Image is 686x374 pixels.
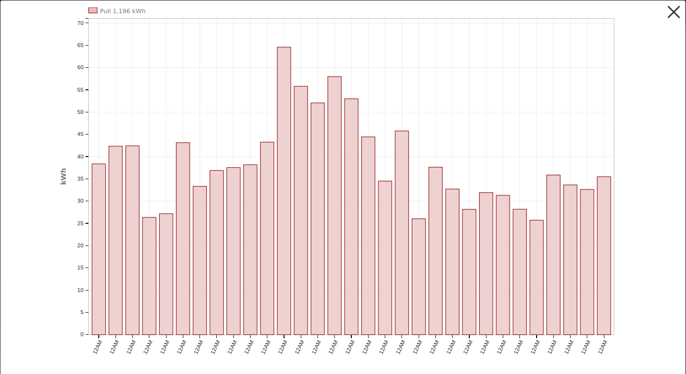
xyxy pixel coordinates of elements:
text: 12AM [378,340,390,355]
text: 12AM [193,340,204,355]
text: 12AM [91,340,103,355]
rect: onclick="" [496,195,510,335]
text: 55 [77,87,84,93]
text: 12AM [429,340,440,355]
text: 35 [77,176,84,182]
rect: onclick="" [362,137,375,335]
text: 12AM [311,340,322,355]
text: 12AM [294,340,306,355]
text: 70 [77,20,84,26]
text: 12AM [125,340,137,355]
rect: onclick="" [143,217,156,335]
rect: onclick="" [530,220,543,335]
rect: onclick="" [193,187,206,335]
text: 20 [77,243,84,249]
text: 10 [77,287,84,293]
text: 12AM [108,340,120,355]
text: 12AM [361,340,373,355]
rect: onclick="" [126,146,139,335]
text: 12AM [445,340,457,355]
text: 0 [80,332,83,338]
rect: onclick="" [277,47,290,335]
text: 12AM [563,340,575,355]
text: kWh [59,168,67,185]
text: 25 [77,220,84,226]
text: 15 [77,265,84,271]
text: Pull 1,196 kWh [100,7,145,15]
rect: onclick="" [598,177,611,335]
rect: onclick="" [581,189,594,335]
rect: onclick="" [244,165,257,335]
rect: onclick="" [412,219,426,335]
rect: onclick="" [328,77,341,335]
text: 12AM [277,340,288,355]
rect: onclick="" [227,168,240,335]
text: 65 [77,42,84,48]
text: 12AM [159,340,171,355]
rect: onclick="" [463,210,476,335]
rect: onclick="" [311,103,324,335]
rect: onclick="" [260,142,274,335]
text: 30 [77,198,84,204]
rect: onclick="" [345,99,358,335]
text: 40 [77,154,84,160]
text: 12AM [209,340,221,355]
rect: onclick="" [92,164,105,335]
text: 12AM [142,340,154,355]
text: 12AM [462,340,474,355]
rect: onclick="" [159,214,172,335]
text: 12AM [395,340,406,355]
rect: onclick="" [446,189,459,335]
text: 12AM [513,340,525,355]
text: 12AM [496,340,508,355]
text: 45 [77,132,84,137]
text: 12AM [412,340,424,355]
text: 12AM [546,340,558,355]
text: 12AM [344,340,356,355]
text: 12AM [479,340,491,355]
text: 5 [80,310,83,316]
rect: onclick="" [294,86,308,335]
text: 12AM [327,340,339,355]
rect: onclick="" [480,193,493,335]
text: 12AM [260,340,272,355]
rect: onclick="" [564,185,577,335]
text: 12AM [580,340,592,355]
rect: onclick="" [176,143,190,335]
text: 12AM [530,340,542,355]
rect: onclick="" [109,146,122,335]
rect: onclick="" [514,210,527,335]
rect: onclick="" [378,181,392,335]
text: 12AM [176,340,188,355]
rect: onclick="" [395,131,408,335]
text: 60 [77,64,84,70]
rect: onclick="" [547,175,560,335]
text: 12AM [243,340,255,355]
text: 50 [77,109,84,115]
text: 12AM [597,340,609,355]
rect: onclick="" [210,171,223,335]
rect: onclick="" [429,167,442,335]
text: 12AM [226,340,238,355]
